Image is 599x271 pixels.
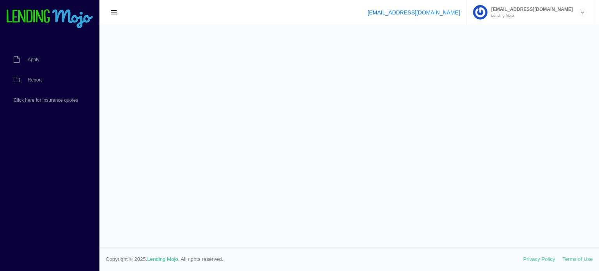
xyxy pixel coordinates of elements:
span: Copyright © 2025. . All rights reserved. [106,255,523,263]
a: Terms of Use [562,256,593,262]
span: [EMAIL_ADDRESS][DOMAIN_NAME] [487,7,573,12]
small: Lending Mojo [487,14,573,18]
span: Report [28,78,42,82]
img: Profile image [473,5,487,19]
a: [EMAIL_ADDRESS][DOMAIN_NAME] [367,9,460,16]
span: Apply [28,57,39,62]
a: Privacy Policy [523,256,555,262]
span: Click here for insurance quotes [14,98,78,103]
img: logo-small.png [6,9,94,29]
a: Lending Mojo [147,256,178,262]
